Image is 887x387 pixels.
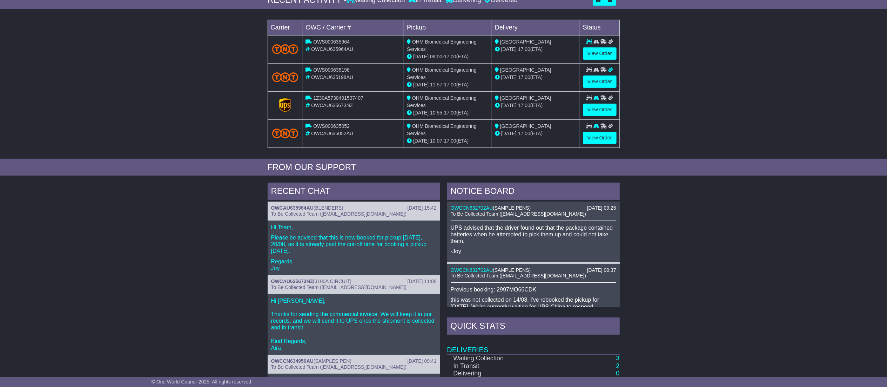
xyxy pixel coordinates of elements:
span: [DATE] [413,138,429,144]
td: Carrier [268,20,303,35]
div: (ETA) [495,102,577,109]
span: 17:00 [444,110,456,116]
span: SAMPLES PEN [315,358,350,364]
td: Waiting Collection [447,354,548,362]
span: 17:00 [444,82,456,87]
div: ( ) [451,205,616,211]
span: [GEOGRAPHIC_DATA] [500,95,551,101]
a: View Order [583,132,617,144]
span: OWS000635198 [313,67,350,73]
span: [GEOGRAPHIC_DATA] [500,67,551,73]
span: To Be Collected Team ([EMAIL_ADDRESS][DOMAIN_NAME]) [271,284,406,290]
div: (ETA) [495,46,577,53]
a: OWCAU635673NZ [271,278,313,284]
p: -Joy [451,248,616,255]
span: 17:00 [518,103,530,108]
p: UPS advised that the driver found out that the package contained batteries when he attempted to p... [451,224,616,245]
span: BLENDERS [315,205,342,211]
span: [DATE] [501,46,517,52]
div: [DATE] 09:37 [587,267,616,273]
div: [DATE] 09:41 [407,358,436,364]
div: - (ETA) [407,137,489,145]
a: View Order [583,76,617,88]
span: 17:00 [444,54,456,59]
span: OWS000635964 [313,39,350,45]
p: Please be advised that this is now booked for pickup [DATE], 20/08, as it is already past the cut... [271,234,437,255]
a: View Order [583,47,617,60]
a: OWCCN634950AU [271,358,314,364]
span: SAMPLE PENS [495,205,529,211]
div: - (ETA) [407,109,489,117]
span: OWCAU635052AU [311,131,353,136]
img: TNT_Domestic.png [272,129,298,138]
span: OHM Biomedical Engineering Services [407,123,477,136]
span: 3100A CIRCUIT [315,278,350,284]
span: 09:00 [430,54,442,59]
span: OHM Biomedical Engineering Services [407,67,477,80]
span: 11:57 [430,82,442,87]
span: 17:00 [518,131,530,136]
a: OWCCN632702AU [451,267,493,273]
span: [DATE] [413,54,429,59]
td: Deliveries [447,336,620,354]
a: 0 [616,370,619,377]
div: RECENT CHAT [268,183,440,202]
td: Status [580,20,619,35]
img: GetCarrierServiceLogo [279,98,291,112]
span: To Be Collected Team ([EMAIL_ADDRESS][DOMAIN_NAME]) [271,211,406,217]
span: [DATE] [501,131,517,136]
a: View Order [583,104,617,116]
span: OWCAU635964AU [311,46,353,52]
a: OWCCN632702AU [451,205,493,211]
div: ( ) [271,278,437,284]
td: Delivery [492,20,580,35]
div: ( ) [451,267,616,273]
span: [DATE] [413,82,429,87]
span: OWCAU635198AU [311,74,353,80]
div: (ETA) [495,74,577,81]
div: FROM OUR SUPPORT [268,162,620,172]
div: - (ETA) [407,81,489,88]
span: 10:07 [430,138,442,144]
span: To Be Collected Team ([EMAIL_ADDRESS][DOMAIN_NAME]) [451,273,586,278]
span: 17:00 [518,46,530,52]
td: In Transit [447,362,548,370]
span: [DATE] [413,110,429,116]
div: [DATE] 09:25 [587,205,616,211]
td: OWC / Carrier # [303,20,404,35]
div: ( ) [271,205,437,211]
span: 1Z30A5730491537407 [313,95,363,101]
p: Previous booking: 2997MO66CDK [451,286,616,293]
div: NOTICE BOARD [447,183,620,202]
span: [GEOGRAPHIC_DATA] [500,123,551,129]
div: - (ETA) [407,53,489,60]
span: [GEOGRAPHIC_DATA] [500,39,551,45]
div: ( ) [271,358,437,364]
span: [DATE] [501,74,517,80]
a: 2 [616,362,619,369]
div: [DATE] 11:08 [407,278,436,284]
span: To Be Collected Team ([EMAIL_ADDRESS][DOMAIN_NAME]) [451,211,586,217]
span: © One World Courier 2025. All rights reserved. [152,379,253,385]
span: To Be Collected Team ([EMAIL_ADDRESS][DOMAIN_NAME]) [271,364,406,370]
img: TNT_Domestic.png [272,44,298,54]
span: 17:00 [518,74,530,80]
span: [DATE] [501,103,517,108]
div: (ETA) [495,130,577,137]
div: Quick Stats [447,317,620,336]
p: Regards, Joy [271,258,437,271]
td: Pickup [404,20,492,35]
p: this was not collected on 14/08. I've rebooked the pickup for [DATE]. We're currently waiting for... [451,296,616,310]
div: [DATE] 15:42 [407,205,436,211]
p: Hi Team, [271,224,437,231]
span: 17:00 [444,138,456,144]
span: OHM Biomedical Engineering Services [407,39,477,52]
img: TNT_Domestic.png [272,72,298,82]
a: 3 [616,355,619,362]
span: OWCAU635673NZ [311,103,353,108]
span: 10:55 [430,110,442,116]
a: OWCAU635964AU [271,205,314,211]
span: OHM Biomedical Engineering Services [407,95,477,108]
td: Delivering [447,370,548,378]
span: SAMPLE PENS [495,267,529,273]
